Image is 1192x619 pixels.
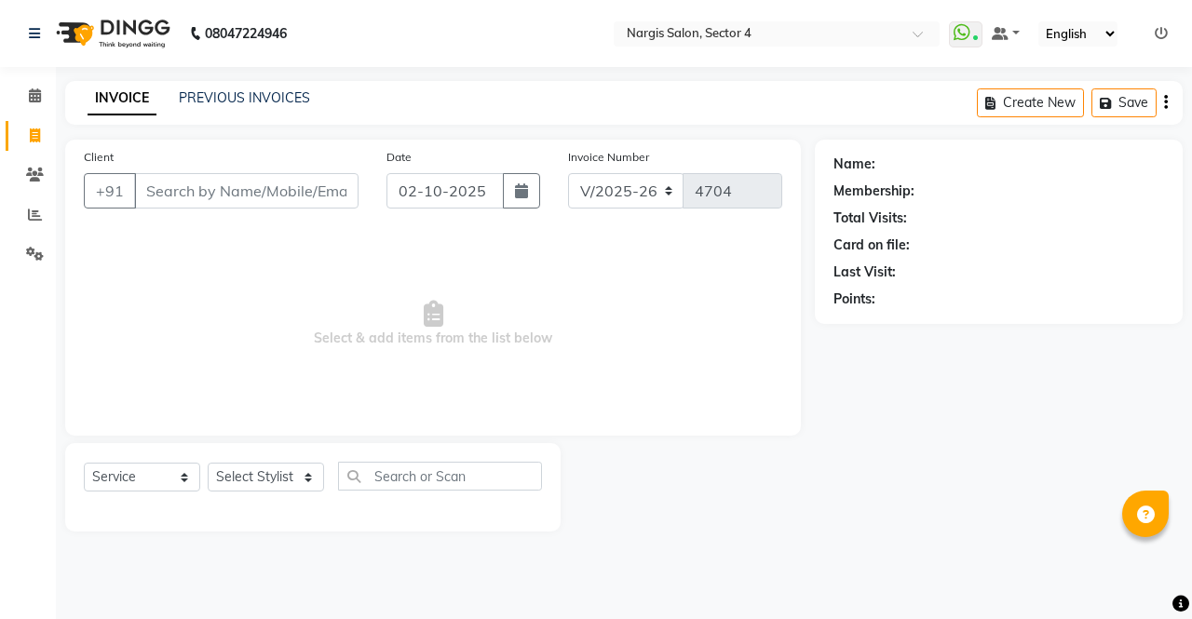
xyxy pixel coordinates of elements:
div: Points: [833,289,875,309]
div: Name: [833,155,875,174]
label: Date [386,149,412,166]
iframe: chat widget [1114,545,1173,600]
div: Total Visits: [833,209,907,228]
span: Select & add items from the list below [84,231,782,417]
input: Search by Name/Mobile/Email/Code [134,173,359,209]
button: Create New [977,88,1084,117]
div: Card on file: [833,235,910,255]
div: Membership: [833,182,914,201]
a: PREVIOUS INVOICES [179,89,310,106]
div: Last Visit: [833,262,896,282]
label: Client [84,149,114,166]
button: Save [1091,88,1157,117]
a: INVOICE [88,82,156,115]
img: logo [47,7,175,60]
button: +91 [84,173,136,209]
b: 08047224946 [205,7,287,60]
label: Invoice Number [568,149,649,166]
input: Search or Scan [338,462,542,491]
